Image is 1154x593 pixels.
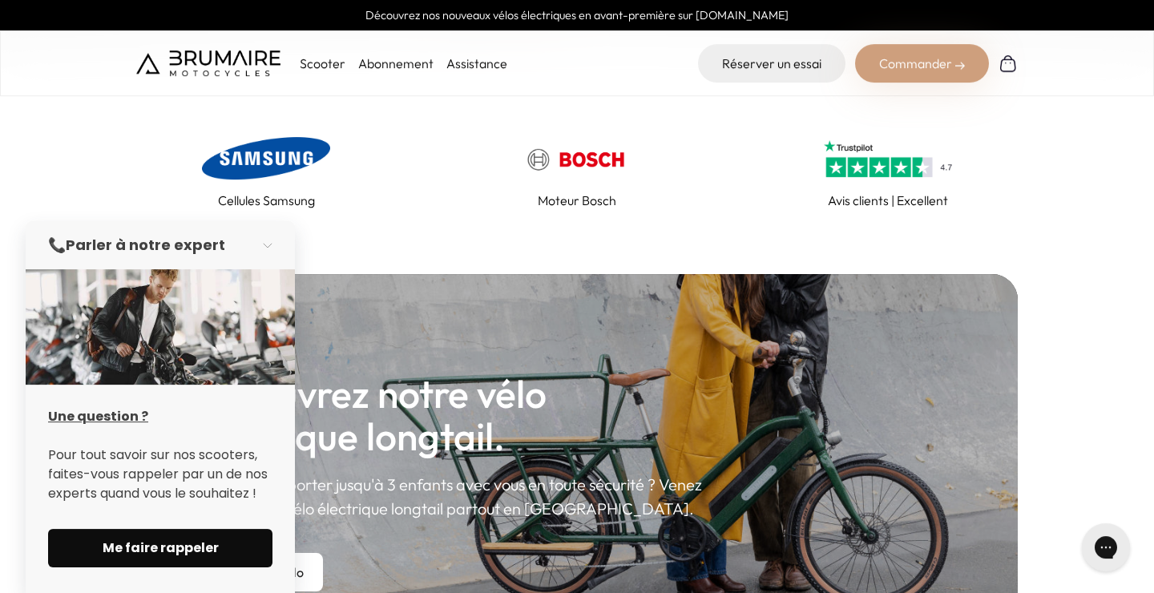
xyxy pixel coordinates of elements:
a: Cellules Samsung [136,133,396,210]
div: Commander [855,44,989,83]
a: Abonnement [358,55,434,71]
a: Assistance [446,55,507,71]
a: Avis clients | Excellent [758,133,1018,210]
img: Brumaire Motocycles [136,50,280,76]
iframe: Gorgias live chat messenger [1074,518,1138,577]
h2: Découvrez notre vélo électrique longtail. [188,373,706,458]
p: Scooter [300,54,345,73]
a: Réserver un essai [698,44,845,83]
a: Moteur Bosch [447,133,707,210]
p: Avis clients | Excellent [828,191,948,210]
img: right-arrow-2.png [955,61,965,71]
p: Cellules Samsung [218,191,315,210]
p: Moteur Bosch [538,191,616,210]
p: Envie de transporter jusqu'à 3 enfants avec vous en toute sécurité ? Venez essayer notre vélo éle... [188,473,706,521]
img: Panier [999,54,1018,73]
